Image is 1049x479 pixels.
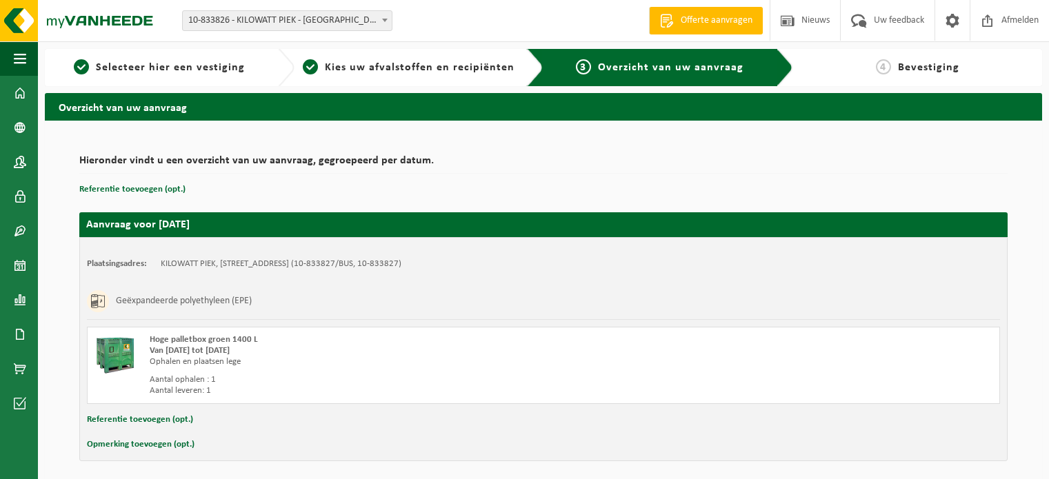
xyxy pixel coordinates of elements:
[45,93,1042,120] h2: Overzicht van uw aanvraag
[183,11,392,30] span: 10-833826 - KILOWATT PIEK - OOSTDUINKERKE
[79,155,1008,174] h2: Hieronder vindt u een overzicht van uw aanvraag, gegroepeerd per datum.
[150,335,258,344] span: Hoge palletbox groen 1400 L
[94,334,136,376] img: PB-HB-1400-HPE-GN-01.png
[303,59,318,74] span: 2
[649,7,763,34] a: Offerte aanvragen
[150,374,599,385] div: Aantal ophalen : 1
[576,59,591,74] span: 3
[150,356,599,367] div: Ophalen en plaatsen lege
[87,259,147,268] strong: Plaatsingsadres:
[79,181,186,198] button: Referentie toevoegen (opt.)
[150,385,599,396] div: Aantal leveren: 1
[876,59,891,74] span: 4
[161,258,401,269] td: KILOWATT PIEK, [STREET_ADDRESS] (10-833827/BUS, 10-833827)
[74,59,89,74] span: 1
[52,59,267,76] a: 1Selecteer hier een vestiging
[96,62,245,73] span: Selecteer hier een vestiging
[898,62,959,73] span: Bevestiging
[677,14,756,28] span: Offerte aanvragen
[301,59,517,76] a: 2Kies uw afvalstoffen en recipiënten
[116,290,252,312] h3: Geëxpandeerde polyethyleen (EPE)
[598,62,743,73] span: Overzicht van uw aanvraag
[87,436,194,453] button: Opmerking toevoegen (opt.)
[325,62,514,73] span: Kies uw afvalstoffen en recipiënten
[87,411,193,429] button: Referentie toevoegen (opt.)
[86,219,190,230] strong: Aanvraag voor [DATE]
[150,346,230,355] strong: Van [DATE] tot [DATE]
[182,10,392,31] span: 10-833826 - KILOWATT PIEK - OOSTDUINKERKE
